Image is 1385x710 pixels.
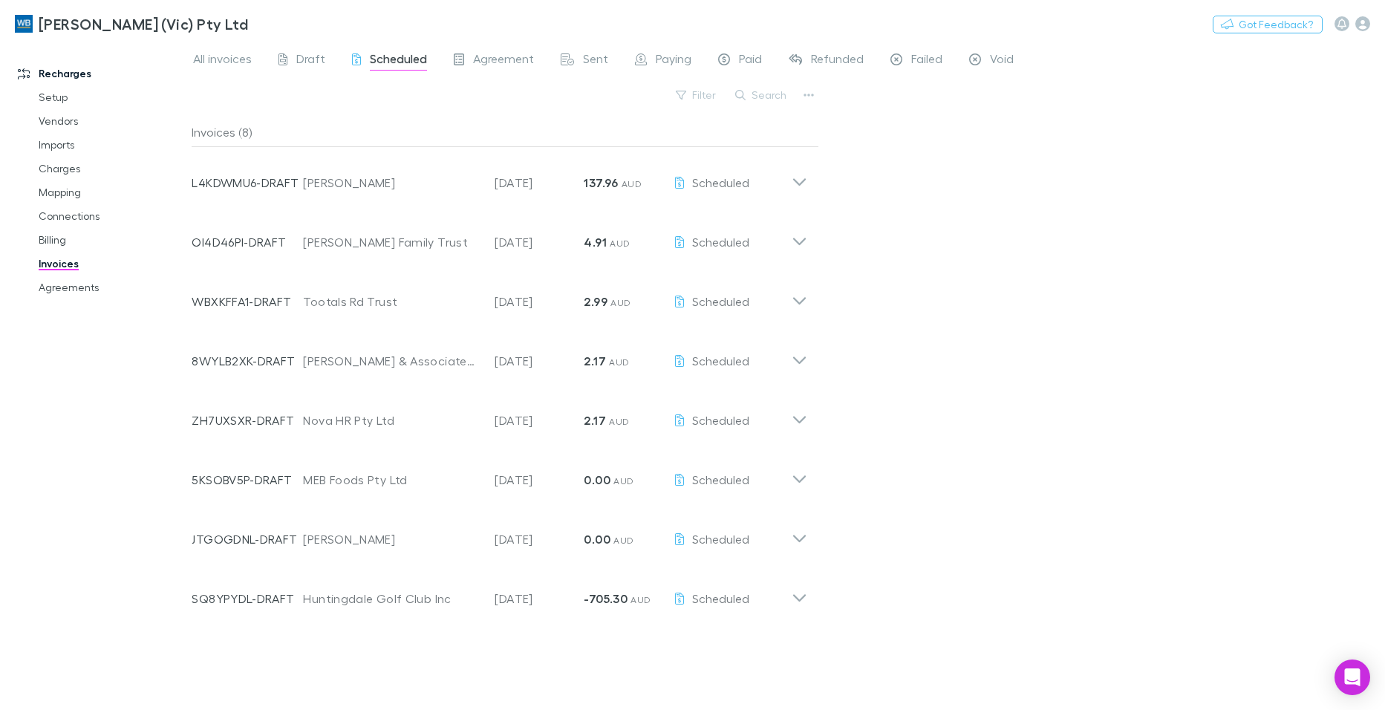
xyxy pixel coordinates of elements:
span: Sent [583,51,608,71]
a: Recharges [3,62,200,85]
p: [DATE] [495,293,584,310]
span: Paying [656,51,691,71]
div: OI4D46PI-DRAFT[PERSON_NAME] Family Trust[DATE]4.91 AUDScheduled [180,206,819,266]
span: Scheduled [692,235,749,249]
strong: 4.91 [584,235,606,250]
span: AUD [609,416,629,427]
p: [DATE] [495,471,584,489]
p: [DATE] [495,411,584,429]
p: OI4D46PI-DRAFT [192,233,303,251]
div: [PERSON_NAME] Family Trust [303,233,480,251]
div: Tootals Rd Trust [303,293,480,310]
p: ZH7UXSXR-DRAFT [192,411,303,429]
strong: 2.17 [584,413,605,428]
p: WBXKFFA1-DRAFT [192,293,303,310]
span: Scheduled [692,532,749,546]
button: Search [728,86,795,104]
span: All invoices [193,51,252,71]
a: Setup [24,85,200,109]
span: Scheduled [692,354,749,368]
div: 8WYLB2XK-DRAFT[PERSON_NAME] & Associates Pty Ltd[DATE]2.17 AUDScheduled [180,325,819,385]
a: Mapping [24,180,200,204]
div: MEB Foods Pty Ltd [303,471,480,489]
strong: 137.96 [584,175,618,190]
p: 8WYLB2XK-DRAFT [192,352,303,370]
a: [PERSON_NAME] (Vic) Pty Ltd [6,6,257,42]
div: JTGOGDNL-DRAFT[PERSON_NAME][DATE]0.00 AUDScheduled [180,504,819,563]
span: AUD [610,238,630,249]
div: Open Intercom Messenger [1335,659,1370,695]
button: Got Feedback? [1213,16,1323,33]
a: Invoices [24,252,200,276]
span: AUD [630,594,651,605]
div: [PERSON_NAME] & Associates Pty Ltd [303,352,480,370]
span: Scheduled [692,294,749,308]
span: AUD [613,475,633,486]
span: Paid [739,51,762,71]
span: AUD [609,356,629,368]
button: Filter [668,86,725,104]
div: L4KDWMU6-DRAFT[PERSON_NAME][DATE]137.96 AUDScheduled [180,147,819,206]
a: Charges [24,157,200,180]
span: Draft [296,51,325,71]
a: Vendors [24,109,200,133]
div: SQ8YPYDL-DRAFTHuntingdale Golf Club Inc[DATE]-705.30 AUDScheduled [180,563,819,622]
strong: -705.30 [584,591,628,606]
p: [DATE] [495,174,584,192]
span: Scheduled [692,472,749,486]
div: Nova HR Pty Ltd [303,411,480,429]
p: [DATE] [495,352,584,370]
div: [PERSON_NAME] [303,530,480,548]
p: L4KDWMU6-DRAFT [192,174,303,192]
div: WBXKFFA1-DRAFTTootals Rd Trust[DATE]2.99 AUDScheduled [180,266,819,325]
span: Scheduled [692,591,749,605]
div: Huntingdale Golf Club Inc [303,590,480,608]
span: Void [990,51,1014,71]
p: [DATE] [495,530,584,548]
div: ZH7UXSXR-DRAFTNova HR Pty Ltd[DATE]2.17 AUDScheduled [180,385,819,444]
div: 5KSOBV5P-DRAFTMEB Foods Pty Ltd[DATE]0.00 AUDScheduled [180,444,819,504]
span: Scheduled [692,175,749,189]
p: [DATE] [495,233,584,251]
a: Agreements [24,276,200,299]
a: Billing [24,228,200,252]
img: William Buck (Vic) Pty Ltd's Logo [15,15,33,33]
span: Scheduled [692,413,749,427]
span: Scheduled [370,51,427,71]
span: AUD [622,178,642,189]
h3: [PERSON_NAME] (Vic) Pty Ltd [39,15,248,33]
span: Failed [911,51,942,71]
strong: 0.00 [584,532,610,547]
p: [DATE] [495,590,584,608]
span: AUD [613,535,633,546]
strong: 2.17 [584,354,605,368]
strong: 2.99 [584,294,607,309]
p: SQ8YPYDL-DRAFT [192,590,303,608]
a: Connections [24,204,200,228]
p: 5KSOBV5P-DRAFT [192,471,303,489]
strong: 0.00 [584,472,610,487]
span: AUD [610,297,630,308]
span: Refunded [811,51,864,71]
span: Agreement [473,51,534,71]
p: JTGOGDNL-DRAFT [192,530,303,548]
div: [PERSON_NAME] [303,174,480,192]
a: Imports [24,133,200,157]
